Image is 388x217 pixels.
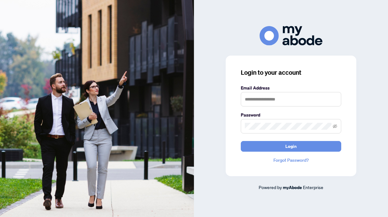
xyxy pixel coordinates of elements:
span: Enterprise [303,184,323,190]
button: Login [241,141,341,152]
h3: Login to your account [241,68,341,77]
span: Login [285,141,297,151]
label: Email Address [241,84,341,91]
a: Forgot Password? [241,157,341,164]
a: myAbode [283,184,302,191]
span: Powered by [259,184,282,190]
span: eye-invisible [333,124,337,128]
img: ma-logo [260,26,322,45]
label: Password [241,111,341,118]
